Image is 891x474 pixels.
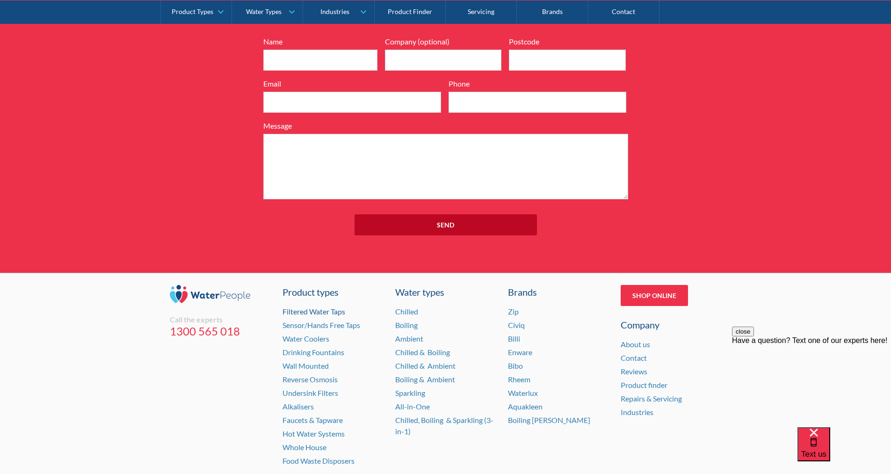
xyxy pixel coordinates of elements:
a: Chilled & Boiling [395,348,450,357]
a: Waterlux [508,388,538,397]
a: Sensor/Hands Free Taps [283,321,360,329]
a: Filtered Water Taps [283,307,345,316]
a: Reviews [621,367,647,376]
a: Boiling [395,321,418,329]
a: Civiq [508,321,525,329]
a: Chilled & Ambient [395,361,456,370]
a: Boiling [PERSON_NAME] [508,416,590,424]
a: Chilled, Boiling & Sparkling (3-in-1) [395,416,493,436]
a: 1300 565 018 [170,324,271,338]
div: Product Types [172,7,213,15]
a: Product finder [621,380,667,389]
div: Brands [508,285,609,299]
a: Undersink Filters [283,388,338,397]
a: Billi [508,334,520,343]
a: Wall Mounted [283,361,329,370]
input: Send [355,214,537,235]
a: Water Coolers [283,334,329,343]
a: Ambient [395,334,423,343]
label: Name [263,36,377,47]
a: Food Waste Disposers [283,456,355,465]
div: Industries [320,7,349,15]
label: Email [263,78,441,89]
a: Water types [395,285,496,299]
a: Aquakleen [508,402,543,411]
a: Contact [621,353,647,362]
label: Company (optional) [385,36,502,47]
a: Repairs & Servicing [621,394,682,403]
label: Postcode [509,36,626,47]
a: Reverse Osmosis [283,375,338,384]
a: Whole House [283,443,326,452]
a: Rheem [508,375,530,384]
a: Sparkling [395,388,425,397]
form: Full Width Form [259,36,633,245]
a: Chilled [395,307,418,316]
iframe: podium webchat widget prompt [732,327,891,439]
a: Enware [508,348,532,357]
a: Zip [508,307,519,316]
a: About us [621,340,650,349]
a: Shop Online [621,285,688,306]
div: Water Types [246,7,282,15]
a: Industries [621,408,653,416]
a: Faucets & Tapware [283,416,343,424]
div: Company [621,318,722,332]
a: Drinking Fountains [283,348,344,357]
a: Alkalisers [283,402,314,411]
a: Bibo [508,361,523,370]
iframe: podium webchat widget bubble [797,427,891,474]
a: Product types [283,285,384,299]
label: Message [263,120,628,131]
a: Hot Water Systems [283,429,345,438]
label: Phone [449,78,626,89]
a: Boiling & Ambient [395,375,455,384]
a: All-in-One [395,402,430,411]
div: Call the experts [170,315,271,324]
